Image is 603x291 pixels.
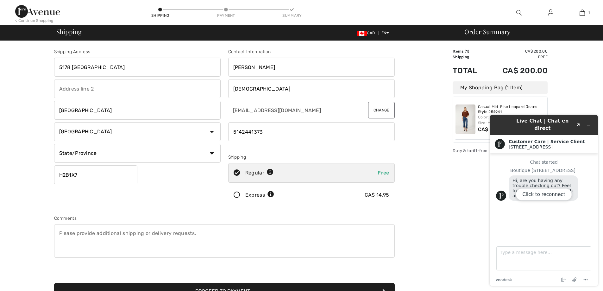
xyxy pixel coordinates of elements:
[567,9,598,16] a: 1
[381,31,389,35] span: EN
[15,5,60,18] img: 1ère Avenue
[453,148,548,154] div: Duty & tariff-free | Uninterrupted shipping
[282,13,301,18] div: Summary
[486,60,548,81] td: CA$ 200.00
[228,122,395,141] input: Mobile
[357,31,377,35] span: CAD
[453,81,548,94] div: My Shopping Bag (1 Item)
[455,104,475,134] img: Casual Mid-Rise Leopard Jeans Style 254941
[365,191,389,199] div: CA$ 14.95
[56,28,82,35] span: Shipping
[54,58,221,77] input: Address line 1
[478,114,545,126] div: Color: Blue Size: M
[228,58,395,77] input: First name
[588,10,590,16] span: 1
[54,101,221,120] input: City
[228,79,395,98] input: Last name
[478,126,500,132] span: CA$ 200
[543,9,558,17] a: Sign In
[378,170,389,176] span: Free
[54,48,221,55] div: Shipping Address
[486,48,548,54] td: CA$ 200.00
[453,48,486,54] td: Items ( )
[485,110,603,291] iframe: Find more information here
[228,101,353,120] input: E-mail
[516,9,522,16] img: search the website
[217,13,236,18] div: Payment
[54,165,137,184] input: Zip/Postal Code
[486,54,548,60] td: Free
[580,9,585,16] img: My Bag
[457,28,599,35] div: Order Summary
[245,169,273,177] div: Regular
[478,104,545,114] a: Casual Mid-Rise Leopard Jeans Style 254941
[466,49,468,54] span: 1
[453,54,486,60] td: Shipping
[54,79,221,98] input: Address line 2
[15,18,53,23] div: < Continue Shopping
[228,154,395,161] div: Shipping
[453,60,486,81] td: Total
[548,9,553,16] img: My Info
[14,4,27,10] span: Chat
[151,13,170,18] div: Shipping
[368,102,395,118] button: Change
[245,191,274,199] div: Express
[357,31,367,36] img: Canadian Dollar
[54,215,395,222] div: Comments
[228,48,395,55] div: Contact Information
